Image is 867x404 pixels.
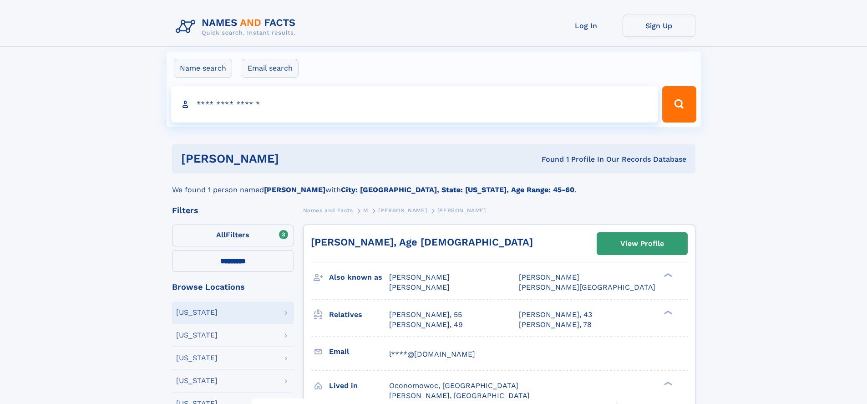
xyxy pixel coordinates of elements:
[172,15,303,39] img: Logo Names and Facts
[662,309,673,315] div: ❯
[172,174,695,195] div: We found 1 person named with .
[172,206,294,215] div: Filters
[597,233,687,255] a: View Profile
[172,225,294,246] label: Filters
[264,185,325,194] b: [PERSON_NAME]
[181,153,411,164] h1: [PERSON_NAME]
[550,15,623,37] a: Log In
[329,307,389,322] h3: Relatives
[519,273,579,281] span: [PERSON_NAME]
[389,310,462,320] a: [PERSON_NAME], 55
[311,236,533,248] a: [PERSON_NAME], Age [DEMOGRAPHIC_DATA]
[437,207,486,214] span: [PERSON_NAME]
[171,86,659,123] input: search input
[389,273,450,281] span: [PERSON_NAME]
[174,59,232,78] label: Name search
[329,270,389,285] h3: Also known as
[172,283,294,291] div: Browse Locations
[378,207,427,214] span: [PERSON_NAME]
[378,205,427,216] a: [PERSON_NAME]
[363,205,368,216] a: M
[389,320,463,330] a: [PERSON_NAME], 49
[389,391,530,400] span: [PERSON_NAME], [GEOGRAPHIC_DATA]
[389,381,518,390] span: Oconomowoc, [GEOGRAPHIC_DATA]
[303,205,353,216] a: Names and Facts
[242,59,299,78] label: Email search
[176,377,218,384] div: [US_STATE]
[329,344,389,359] h3: Email
[662,380,673,386] div: ❯
[389,283,450,291] span: [PERSON_NAME]
[662,272,673,278] div: ❯
[176,309,218,316] div: [US_STATE]
[341,185,574,194] b: City: [GEOGRAPHIC_DATA], State: [US_STATE], Age Range: 45-60
[176,354,218,362] div: [US_STATE]
[519,320,592,330] a: [PERSON_NAME], 78
[410,154,686,164] div: Found 1 Profile In Our Records Database
[662,86,696,123] button: Search Button
[216,230,226,239] span: All
[363,207,368,214] span: M
[329,378,389,394] h3: Lived in
[519,310,592,320] a: [PERSON_NAME], 43
[176,332,218,339] div: [US_STATE]
[620,233,664,254] div: View Profile
[519,283,655,291] span: [PERSON_NAME][GEOGRAPHIC_DATA]
[623,15,695,37] a: Sign Up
